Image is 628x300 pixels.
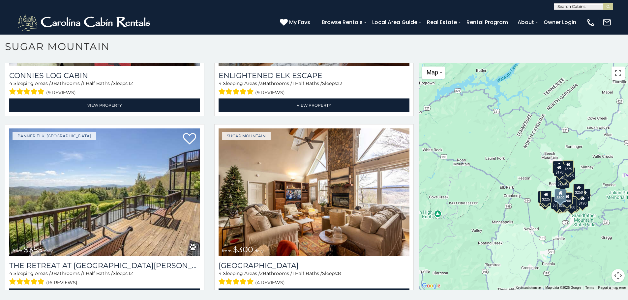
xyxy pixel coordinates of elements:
[83,80,113,86] span: 1 Half Baths /
[538,190,549,203] div: $240
[222,248,232,253] span: from
[219,128,409,256] img: Highland House
[338,80,342,86] span: 12
[427,69,438,76] span: Map
[585,286,594,289] a: Terms (opens in new tab)
[260,270,263,276] span: 2
[598,286,626,289] a: Report a map error
[463,16,511,28] a: Rental Program
[260,80,263,86] span: 3
[219,71,409,80] a: Enlightened Elk Escape
[540,194,551,206] div: $355
[219,270,222,276] span: 4
[553,197,565,210] div: $155
[9,80,200,97] div: Sleeping Areas / Bathrooms / Sleeps:
[586,18,595,27] img: phone-regular-white.png
[9,80,12,86] span: 4
[369,16,421,28] a: Local Area Guide
[579,189,590,201] div: $155
[9,270,200,287] div: Sleeping Areas / Bathrooms / Sleeps:
[563,160,574,173] div: $225
[24,245,43,254] span: $355
[569,197,580,209] div: $195
[9,128,200,256] img: The Retreat at Mountain Meadows
[424,16,460,28] a: Real Estate
[289,18,310,26] span: My Favs
[13,248,22,253] span: from
[9,71,200,80] a: Connies Log Cabin
[545,286,581,289] span: Map data ©2025 Google
[46,88,76,97] span: (9 reviews)
[219,80,222,86] span: 4
[540,16,580,28] a: Owner Login
[183,132,196,146] a: Add to favorites
[338,270,341,276] span: 8
[422,67,445,79] button: Change map style
[577,194,588,207] div: $190
[602,18,612,27] img: mail-regular-white.png
[514,16,537,28] a: About
[280,18,312,27] a: My Favs
[219,261,409,270] a: [GEOGRAPHIC_DATA]
[219,80,409,97] div: Sleeping Areas / Bathrooms / Sleeps:
[557,197,569,209] div: $350
[566,199,577,211] div: $500
[612,269,625,282] button: Map camera controls
[292,80,322,86] span: 1 Half Baths /
[9,128,200,256] a: The Retreat at Mountain Meadows from $355 daily
[555,188,567,202] div: $300
[9,98,200,112] a: View Property
[233,245,253,254] span: $300
[255,278,285,287] span: (4 reviews)
[43,58,52,63] span: daily
[9,261,200,270] a: The Retreat at [GEOGRAPHIC_DATA][PERSON_NAME]
[9,261,200,270] h3: The Retreat at Mountain Meadows
[556,176,570,188] div: $1,095
[292,270,322,276] span: 1 Half Baths /
[219,128,409,256] a: Highland House from $300 daily
[51,80,53,86] span: 3
[562,192,573,205] div: $200
[318,16,366,28] a: Browse Rentals
[551,196,562,209] div: $375
[83,270,113,276] span: 1 Half Baths /
[516,286,541,290] button: Keyboard shortcuts
[129,270,133,276] span: 12
[222,132,271,140] a: Sugar Mountain
[541,191,552,203] div: $225
[564,167,575,180] div: $125
[51,270,53,276] span: 3
[392,132,405,146] a: Add to favorites
[13,58,22,63] span: from
[219,98,409,112] a: View Property
[9,270,12,276] span: 4
[558,169,569,181] div: $350
[254,248,264,253] span: daily
[46,278,77,287] span: (16 reviews)
[420,282,442,290] a: Open this area in Google Maps (opens a new window)
[612,67,625,80] button: Toggle fullscreen view
[129,80,133,86] span: 12
[44,248,53,253] span: daily
[219,261,409,270] h3: Highland House
[222,58,232,63] span: from
[573,183,584,196] div: $250
[554,163,565,176] div: $170
[219,270,409,287] div: Sleeping Areas / Bathrooms / Sleeps:
[16,13,153,32] img: White-1-2.png
[255,88,285,97] span: (9 reviews)
[553,161,564,174] div: $240
[253,58,262,63] span: daily
[13,132,96,140] a: Banner Elk, [GEOGRAPHIC_DATA]
[420,282,442,290] img: Google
